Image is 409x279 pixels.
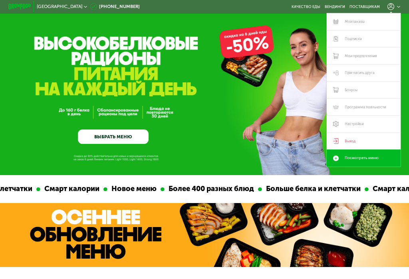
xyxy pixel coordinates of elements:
a: Вендинги [325,4,345,9]
a: Программа лояльности [327,98,401,116]
a: ВЫБРАТЬ МЕНЮ [78,130,149,144]
a: Качество еды [292,4,320,9]
a: [PHONE_NUMBER] [90,3,140,10]
div: Более 400 разных блюд [165,183,258,195]
a: Настройки [327,116,401,133]
span: [GEOGRAPHIC_DATA] [37,4,82,9]
div: Новое меню [107,183,161,195]
a: Мои заказы [327,13,401,30]
a: Мои предпочтения [327,47,401,64]
a: Подписка [327,30,401,48]
a: Выход [327,133,401,150]
a: Пригласить друга [327,64,401,82]
div: поставщикам [349,4,380,9]
a: Бонусы [327,82,401,99]
a: Посмотреть меню [327,149,401,167]
div: Смарт калории [40,183,103,195]
div: Больше белка и клетчатки [262,183,365,195]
